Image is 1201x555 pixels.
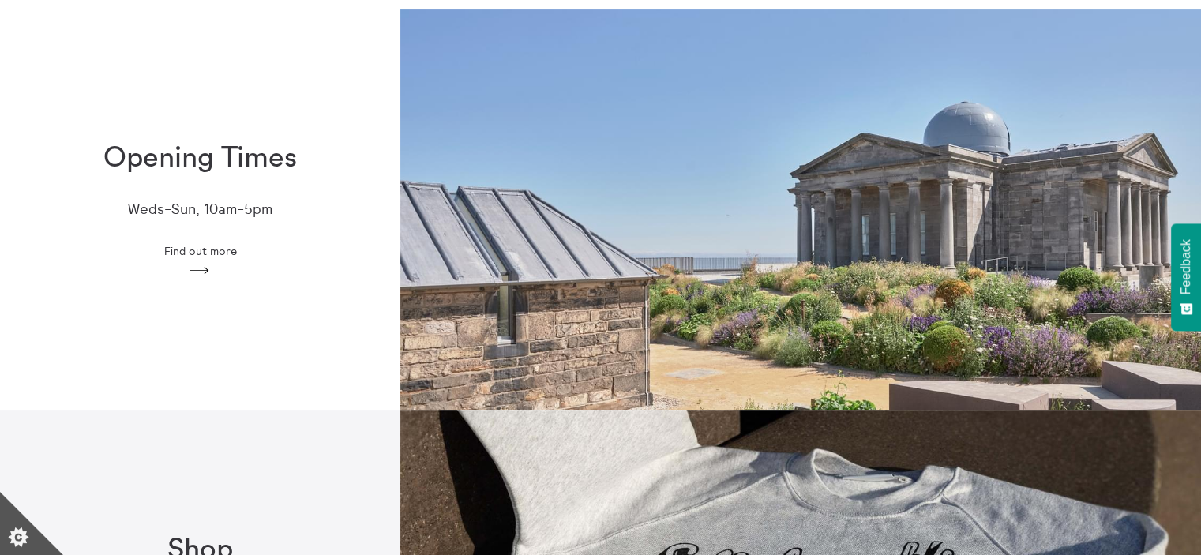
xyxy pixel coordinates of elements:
span: Find out more [163,245,236,257]
button: Feedback - Show survey [1171,223,1201,331]
img: Collective Gallery 2019 Photo Tom Nolan 236 2 [400,9,1201,410]
span: Feedback [1179,239,1193,294]
p: Weds-Sun, 10am-5pm [128,201,272,218]
h1: Opening Times [103,142,297,174]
